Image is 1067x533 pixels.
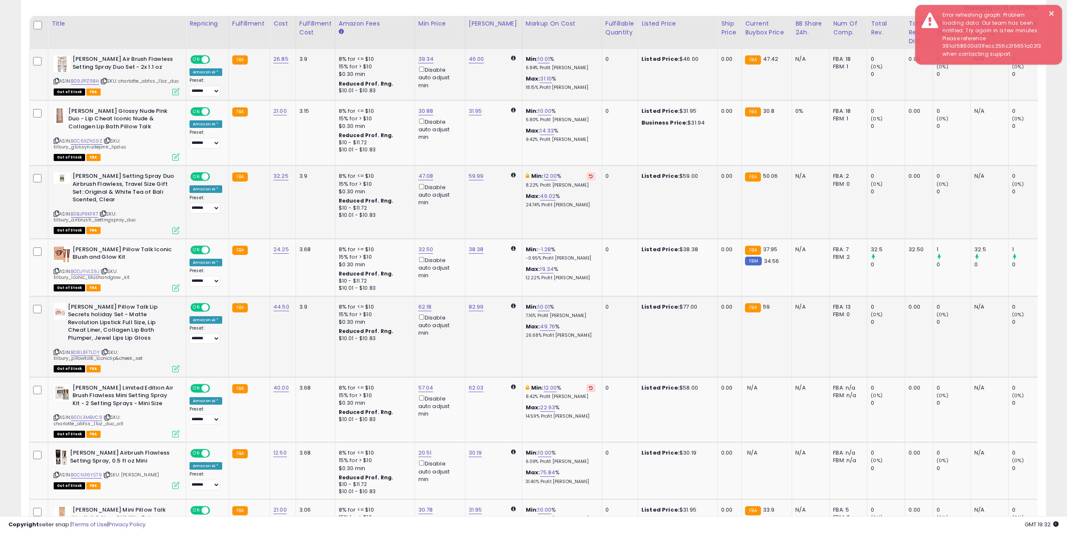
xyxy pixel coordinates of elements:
[526,323,595,338] div: %
[54,246,70,263] img: 51AD-ujeGhL._SL40_.jpg
[721,172,735,180] div: 0.00
[190,68,222,76] div: Amazon AI *
[605,107,631,115] div: 0
[1012,107,1046,115] div: 0
[418,255,459,280] div: Disable auto adjust min
[526,303,595,319] div: %
[795,19,826,37] div: BB Share 24h.
[339,328,394,335] b: Reduced Prof. Rng.
[909,107,927,115] div: 0.00
[526,182,595,188] p: 8.22% Profit [PERSON_NAME]
[299,303,329,311] div: 3.9
[86,365,101,372] span: FBA
[1012,172,1046,180] div: 0
[871,246,905,253] div: 32.5
[833,253,861,261] div: FBM: 2
[339,55,408,63] div: 8% for <= $10
[795,303,823,311] div: N/A
[833,180,861,188] div: FBM: 0
[641,245,680,253] b: Listed Price:
[273,172,288,180] a: 32.25
[339,270,394,277] b: Reduced Prof. Rng.
[526,255,595,261] p: -0.95% Profit [PERSON_NAME]
[71,138,102,145] a: B0C6XZNS9Z
[641,19,714,28] div: Listed Price
[339,87,408,94] div: $10.01 - $10.83
[937,122,971,130] div: 0
[871,55,905,63] div: 0
[540,75,552,83] a: 31.10
[745,55,761,65] small: FBA
[795,107,823,115] div: 0%
[937,303,971,311] div: 0
[71,78,99,85] a: B09J1PZ9BH
[531,384,544,392] b: Min:
[641,119,688,127] b: Business Price:
[273,55,288,63] a: 26.85
[526,117,595,123] p: 6.80% Profit [PERSON_NAME]
[339,180,408,188] div: 15% for > $10
[540,127,554,135] a: 14.33
[526,245,538,253] b: Min:
[273,19,292,28] div: Cost
[418,107,434,115] a: 30.88
[469,107,482,115] a: 31.95
[540,468,555,477] a: 75.84
[526,127,595,143] div: %
[745,257,761,265] small: FBM
[190,78,222,96] div: Preset:
[641,119,711,127] div: $31.94
[721,246,735,253] div: 0.00
[1048,8,1055,19] button: ×
[1012,115,1024,122] small: (0%)
[86,88,101,96] span: FBA
[339,261,408,268] div: $0.30 min
[526,75,595,91] div: %
[68,303,170,344] b: [PERSON_NAME] Pillow Talk Lip Secrets holiday Set - Matte Revolution Lipstick Full Size, Lip Chea...
[54,55,70,72] img: 41UAj34zieL._SL40_.jpg
[299,19,332,37] div: Fulfillment Cost
[721,107,735,115] div: 0.00
[871,303,905,311] div: 0
[54,365,85,372] span: All listings that are currently out of stock and unavailable for purchase on Amazon
[339,188,408,195] div: $0.30 min
[71,211,98,218] a: B0BJP9KFRT
[191,56,202,63] span: ON
[190,19,225,28] div: Repricing
[418,65,459,89] div: Disable auto adjust min
[418,172,434,180] a: 47.08
[605,246,631,253] div: 0
[871,181,883,187] small: (0%)
[54,172,179,233] div: ASIN:
[641,384,680,392] b: Listed Price:
[54,55,179,94] div: ASIN:
[418,384,434,392] a: 57.04
[339,19,411,28] div: Amazon Fees
[937,63,948,70] small: (0%)
[469,506,482,514] a: 31.95
[52,19,182,28] div: Title
[86,154,101,161] span: FBA
[909,303,927,311] div: 0.00
[641,107,711,115] div: $31.95
[526,55,538,63] b: Min:
[86,227,101,234] span: FBA
[909,55,927,63] div: 0.00
[73,55,174,73] b: [PERSON_NAME] Air Brush Flawless Setting Spray Duo Set - 2x 1.1 oz
[721,19,738,37] div: Ship Price
[795,246,823,253] div: N/A
[937,246,971,253] div: 1
[763,55,779,63] span: 47.42
[522,16,602,49] th: The percentage added to the cost of goods (COGS) that forms the calculator for Min & Max prices.
[974,107,1002,115] div: N/A
[339,205,408,212] div: $10 - $11.72
[871,19,901,37] div: Total Rev.
[871,122,905,130] div: 0
[54,449,68,466] img: 41eZrUAlGFL._SL40_.jpg
[339,303,408,311] div: 8% for <= $10
[526,192,540,200] b: Max:
[190,316,222,324] div: Amazon AI *
[469,245,484,254] a: 38.38
[299,107,329,115] div: 3.15
[871,107,905,115] div: 0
